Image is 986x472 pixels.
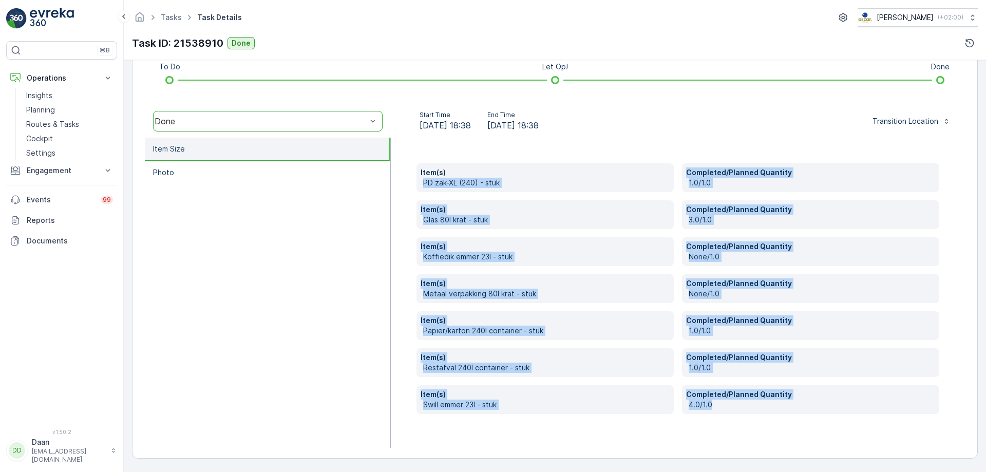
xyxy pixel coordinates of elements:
div: Done [155,117,367,126]
a: Tasks [161,13,182,22]
p: Item(s) [421,352,670,363]
a: Planning [22,103,117,117]
p: To Do [159,62,180,72]
p: Completed/Planned Quantity [686,315,935,326]
a: Documents [6,231,117,251]
p: Koffiedik emmer 23l - stuk [423,252,670,262]
button: [PERSON_NAME](+02:00) [858,8,978,27]
a: Routes & Tasks [22,117,117,131]
p: Start Time [420,111,471,119]
p: End Time [487,111,539,119]
p: Transition Location [873,116,938,126]
p: Item(s) [421,204,670,215]
p: Completed/Planned Quantity [686,389,935,400]
a: Events99 [6,190,117,210]
p: 1.0/1.0 [689,178,935,188]
p: Task ID: 21538910 [132,35,223,51]
p: PD zak-XL (240) - stuk [423,178,670,188]
img: logo_light-DOdMpM7g.png [30,8,74,29]
p: [PERSON_NAME] [877,12,934,23]
p: Completed/Planned Quantity [686,352,935,363]
span: v 1.50.2 [6,429,117,435]
p: Reports [27,215,113,225]
span: [DATE] 18:38 [420,119,471,131]
span: [DATE] 18:38 [487,119,539,131]
p: Glas 80l krat - stuk [423,215,670,225]
p: Daan [32,437,106,447]
p: Swill emmer 23l - stuk [423,400,670,410]
p: Item(s) [421,241,670,252]
a: Cockpit [22,131,117,146]
a: Reports [6,210,117,231]
p: None/1.0 [689,252,935,262]
a: Settings [22,146,117,160]
p: Done [931,62,950,72]
p: 1.0/1.0 [689,326,935,336]
img: basis-logo_rgb2x.png [858,12,873,23]
p: Documents [27,236,113,246]
p: Settings [26,148,55,158]
button: Done [227,37,255,49]
img: logo [6,8,27,29]
p: Completed/Planned Quantity [686,278,935,289]
p: Completed/Planned Quantity [686,204,935,215]
a: Insights [22,88,117,103]
p: Completed/Planned Quantity [686,167,935,178]
p: Done [232,38,251,48]
p: Operations [27,73,97,83]
p: Engagement [27,165,97,176]
span: Task Details [195,12,244,23]
div: DD [9,442,25,459]
p: Planning [26,105,55,115]
p: 1.0/1.0 [689,363,935,373]
p: Insights [26,90,52,101]
button: Operations [6,68,117,88]
p: Events [27,195,94,205]
p: 3.0/1.0 [689,215,935,225]
p: Item(s) [421,167,670,178]
p: Cockpit [26,134,53,144]
p: Photo [153,167,174,178]
p: ( +02:00 ) [938,13,963,22]
p: Restafval 240l container - stuk [423,363,670,373]
p: Completed/Planned Quantity [686,241,935,252]
a: Homepage [134,15,145,24]
button: DDDaan[EMAIL_ADDRESS][DOMAIN_NAME] [6,437,117,464]
p: Item(s) [421,315,670,326]
p: Routes & Tasks [26,119,79,129]
p: ⌘B [100,46,110,54]
p: Papier/karton 240l container - stuk [423,326,670,336]
p: Item(s) [421,278,670,289]
p: Item Size [153,144,185,154]
p: [EMAIL_ADDRESS][DOMAIN_NAME] [32,447,106,464]
p: Metaal verpakking 80l krat - stuk [423,289,670,299]
p: 99 [103,196,111,204]
button: Transition Location [866,113,957,129]
p: 4.0/1.0 [689,400,935,410]
p: Let Op! [542,62,568,72]
button: Engagement [6,160,117,181]
p: Item(s) [421,389,670,400]
p: None/1.0 [689,289,935,299]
